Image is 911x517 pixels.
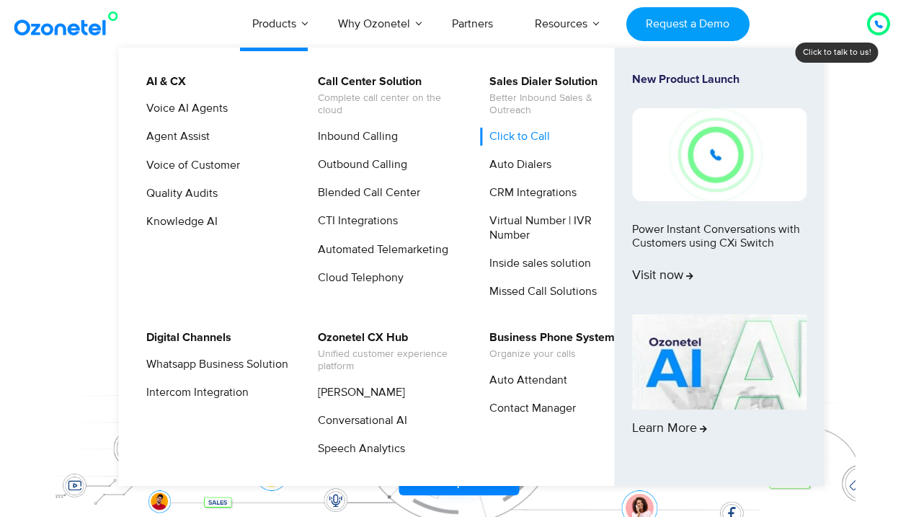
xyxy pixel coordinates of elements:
a: Quality Audits [137,185,220,203]
img: AI [632,314,806,410]
a: CRM Integrations [480,184,579,202]
a: Outbound Calling [308,156,409,174]
span: Complete call center on the cloud [318,92,460,117]
a: Cloud Telephony [308,269,406,287]
span: Learn More [632,421,707,437]
span: Better Inbound Sales & Outreach [489,92,631,117]
a: Request a Demo [626,7,750,41]
a: Sales Dialer SolutionBetter Inbound Sales & Outreach [480,73,634,119]
span: Unified customer experience platform [318,348,460,373]
a: Click to Call [480,128,552,146]
a: Intercom Integration [137,384,251,402]
a: Voice of Customer [137,156,242,174]
a: New Product LaunchPower Instant Conversations with Customers using CXi SwitchVisit now [632,73,806,309]
a: Virtual Number | IVR Number [480,212,634,244]
a: Voice AI Agents [137,100,230,118]
a: Ozonetel CX HubUnified customer experience platform [308,329,462,375]
a: Call Center SolutionComplete call center on the cloud [308,73,462,119]
a: Agent Assist [137,128,212,146]
span: Visit now [632,268,693,284]
a: Knowledge AI [137,213,220,231]
div: Turn every conversation into a growth engine for your enterprise. [55,199,856,215]
a: CTI Integrations [308,212,400,230]
a: Whatsapp Business Solution [137,355,290,374]
a: AI & CX [137,73,188,91]
a: Inbound Calling [308,128,400,146]
a: Speech Analytics [308,440,407,458]
a: Contact Manager [480,399,578,417]
img: New-Project-17.png [632,108,806,200]
span: Organize your calls [489,348,615,361]
a: Blended Call Center [308,184,422,202]
a: Conversational AI [308,412,409,430]
a: Auto Dialers [480,156,554,174]
a: Digital Channels [137,329,234,347]
a: Learn More [632,314,806,461]
a: Business Phone SystemOrganize your calls [480,329,617,363]
div: Customer Experiences [55,129,856,198]
div: Orchestrate Intelligent [55,92,856,138]
a: Missed Call Solutions [480,283,599,301]
a: Inside sales solution [480,255,593,273]
a: [PERSON_NAME] [308,384,407,402]
a: Auto Attendant [480,371,569,389]
a: Automated Telemarketing [308,241,450,259]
